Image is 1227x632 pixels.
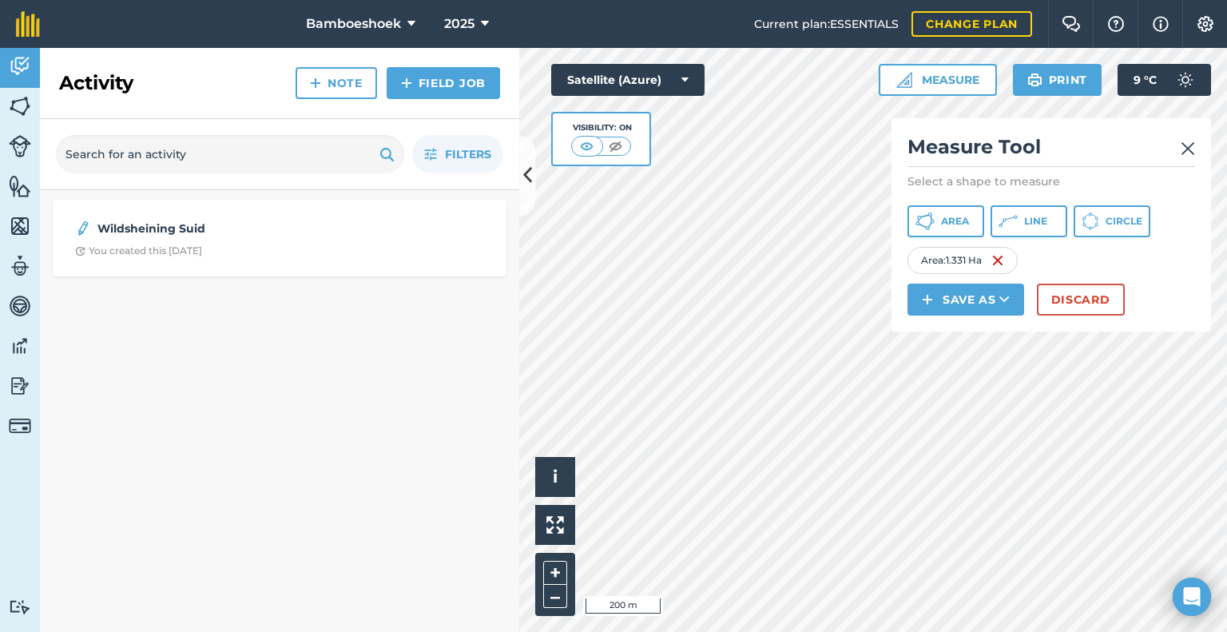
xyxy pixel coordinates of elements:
[75,244,202,257] div: You created this [DATE]
[571,121,632,134] div: Visibility: On
[1106,215,1142,228] span: Circle
[879,64,997,96] button: Measure
[9,334,31,358] img: svg+xml;base64,PD94bWwgdmVyc2lvbj0iMS4wIiBlbmNvZGluZz0idXRmLTgiPz4KPCEtLSBHZW5lcmF0b3I6IEFkb2JlIE...
[75,219,91,238] img: svg+xml;base64,PD94bWwgdmVyc2lvbj0iMS4wIiBlbmNvZGluZz0idXRmLTgiPz4KPCEtLSBHZW5lcmF0b3I6IEFkb2JlIE...
[1118,64,1211,96] button: 9 °C
[907,247,1018,274] div: Area : 1.331 Ha
[9,415,31,437] img: svg+xml;base64,PD94bWwgdmVyc2lvbj0iMS4wIiBlbmNvZGluZz0idXRmLTgiPz4KPCEtLSBHZW5lcmF0b3I6IEFkb2JlIE...
[546,516,564,534] img: Four arrows, one pointing top left, one top right, one bottom right and the last bottom left
[991,251,1004,270] img: svg+xml;base64,PHN2ZyB4bWxucz0iaHR0cDovL3d3dy53My5vcmcvMjAwMC9zdmciIHdpZHRoPSIxNiIgaGVpZ2h0PSIyNC...
[412,135,503,173] button: Filters
[62,209,497,267] a: Wildsheining SuidClock with arrow pointing clockwiseYou created this [DATE]
[296,67,377,99] a: Note
[543,585,567,608] button: –
[543,561,567,585] button: +
[941,215,969,228] span: Area
[1173,578,1211,616] div: Open Intercom Messenger
[1027,70,1042,89] img: svg+xml;base64,PHN2ZyB4bWxucz0iaHR0cDovL3d3dy53My5vcmcvMjAwMC9zdmciIHdpZHRoPSIxOSIgaGVpZ2h0PSIyNC...
[896,72,912,88] img: Ruler icon
[1024,215,1047,228] span: Line
[445,145,491,163] span: Filters
[551,64,705,96] button: Satellite (Azure)
[401,74,412,93] img: svg+xml;base64,PHN2ZyB4bWxucz0iaHR0cDovL3d3dy53My5vcmcvMjAwMC9zdmciIHdpZHRoPSIxNCIgaGVpZ2h0PSIyNC...
[553,467,558,487] span: i
[911,11,1032,37] a: Change plan
[754,15,899,33] span: Current plan : ESSENTIALS
[907,284,1024,316] button: Save as
[9,294,31,318] img: svg+xml;base64,PD94bWwgdmVyc2lvbj0iMS4wIiBlbmNvZGluZz0idXRmLTgiPz4KPCEtLSBHZW5lcmF0b3I6IEFkb2JlIE...
[606,138,625,154] img: svg+xml;base64,PHN2ZyB4bWxucz0iaHR0cDovL3d3dy53My5vcmcvMjAwMC9zdmciIHdpZHRoPSI1MCIgaGVpZ2h0PSI0MC...
[1153,14,1169,34] img: svg+xml;base64,PHN2ZyB4bWxucz0iaHR0cDovL3d3dy53My5vcmcvMjAwMC9zdmciIHdpZHRoPSIxNyIgaGVpZ2h0PSIxNy...
[1106,16,1126,32] img: A question mark icon
[1013,64,1102,96] button: Print
[387,67,500,99] a: Field Job
[9,135,31,157] img: svg+xml;base64,PD94bWwgdmVyc2lvbj0iMS4wIiBlbmNvZGluZz0idXRmLTgiPz4KPCEtLSBHZW5lcmF0b3I6IEFkb2JlIE...
[97,220,351,237] strong: Wildsheining Suid
[310,74,321,93] img: svg+xml;base64,PHN2ZyB4bWxucz0iaHR0cDovL3d3dy53My5vcmcvMjAwMC9zdmciIHdpZHRoPSIxNCIgaGVpZ2h0PSIyNC...
[75,246,85,256] img: Clock with arrow pointing clockwise
[907,205,984,237] button: Area
[907,134,1195,167] h2: Measure Tool
[1181,139,1195,158] img: svg+xml;base64,PHN2ZyB4bWxucz0iaHR0cDovL3d3dy53My5vcmcvMjAwMC9zdmciIHdpZHRoPSIyMiIgaGVpZ2h0PSIzMC...
[1062,16,1081,32] img: Two speech bubbles overlapping with the left bubble in the forefront
[9,94,31,118] img: svg+xml;base64,PHN2ZyB4bWxucz0iaHR0cDovL3d3dy53My5vcmcvMjAwMC9zdmciIHdpZHRoPSI1NiIgaGVpZ2h0PSI2MC...
[907,173,1195,189] p: Select a shape to measure
[9,54,31,78] img: svg+xml;base64,PD94bWwgdmVyc2lvbj0iMS4wIiBlbmNvZGluZz0idXRmLTgiPz4KPCEtLSBHZW5lcmF0b3I6IEFkb2JlIE...
[1196,16,1215,32] img: A cog icon
[1037,284,1125,316] button: Discard
[59,70,133,96] h2: Activity
[1169,64,1201,96] img: svg+xml;base64,PD94bWwgdmVyc2lvbj0iMS4wIiBlbmNvZGluZz0idXRmLTgiPz4KPCEtLSBHZW5lcmF0b3I6IEFkb2JlIE...
[1074,205,1150,237] button: Circle
[9,254,31,278] img: svg+xml;base64,PD94bWwgdmVyc2lvbj0iMS4wIiBlbmNvZGluZz0idXRmLTgiPz4KPCEtLSBHZW5lcmF0b3I6IEFkb2JlIE...
[922,290,933,309] img: svg+xml;base64,PHN2ZyB4bWxucz0iaHR0cDovL3d3dy53My5vcmcvMjAwMC9zdmciIHdpZHRoPSIxNCIgaGVpZ2h0PSIyNC...
[56,135,404,173] input: Search for an activity
[16,11,40,37] img: fieldmargin Logo
[535,457,575,497] button: i
[9,214,31,238] img: svg+xml;base64,PHN2ZyB4bWxucz0iaHR0cDovL3d3dy53My5vcmcvMjAwMC9zdmciIHdpZHRoPSI1NiIgaGVpZ2h0PSI2MC...
[306,14,401,34] span: Bamboeshoek
[1134,64,1157,96] span: 9 ° C
[444,14,475,34] span: 2025
[991,205,1067,237] button: Line
[577,138,597,154] img: svg+xml;base64,PHN2ZyB4bWxucz0iaHR0cDovL3d3dy53My5vcmcvMjAwMC9zdmciIHdpZHRoPSI1MCIgaGVpZ2h0PSI0MC...
[9,599,31,614] img: svg+xml;base64,PD94bWwgdmVyc2lvbj0iMS4wIiBlbmNvZGluZz0idXRmLTgiPz4KPCEtLSBHZW5lcmF0b3I6IEFkb2JlIE...
[379,145,395,164] img: svg+xml;base64,PHN2ZyB4bWxucz0iaHR0cDovL3d3dy53My5vcmcvMjAwMC9zdmciIHdpZHRoPSIxOSIgaGVpZ2h0PSIyNC...
[9,174,31,198] img: svg+xml;base64,PHN2ZyB4bWxucz0iaHR0cDovL3d3dy53My5vcmcvMjAwMC9zdmciIHdpZHRoPSI1NiIgaGVpZ2h0PSI2MC...
[9,374,31,398] img: svg+xml;base64,PD94bWwgdmVyc2lvbj0iMS4wIiBlbmNvZGluZz0idXRmLTgiPz4KPCEtLSBHZW5lcmF0b3I6IEFkb2JlIE...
